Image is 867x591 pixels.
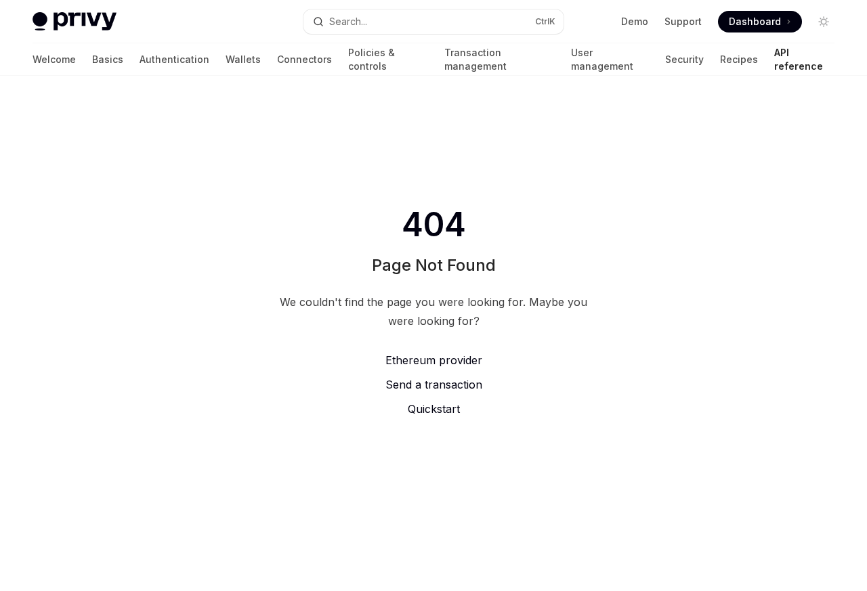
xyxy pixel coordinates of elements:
[92,43,123,76] a: Basics
[729,15,781,28] span: Dashboard
[399,206,469,244] span: 404
[385,353,482,367] span: Ethereum provider
[718,11,802,32] a: Dashboard
[664,15,702,28] a: Support
[33,12,117,31] img: light logo
[329,14,367,30] div: Search...
[226,43,261,76] a: Wallets
[535,16,555,27] span: Ctrl K
[571,43,650,76] a: User management
[372,255,496,276] h1: Page Not Found
[274,352,593,368] a: Ethereum provider
[774,43,834,76] a: API reference
[665,43,704,76] a: Security
[408,402,460,416] span: Quickstart
[385,378,482,391] span: Send a transaction
[348,43,428,76] a: Policies & controls
[813,11,834,32] button: Toggle dark mode
[277,43,332,76] a: Connectors
[274,376,593,393] a: Send a transaction
[303,9,564,34] button: Open search
[274,292,593,330] div: We couldn't find the page you were looking for. Maybe you were looking for?
[33,43,76,76] a: Welcome
[720,43,758,76] a: Recipes
[621,15,648,28] a: Demo
[444,43,555,76] a: Transaction management
[274,401,593,417] a: Quickstart
[140,43,209,76] a: Authentication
